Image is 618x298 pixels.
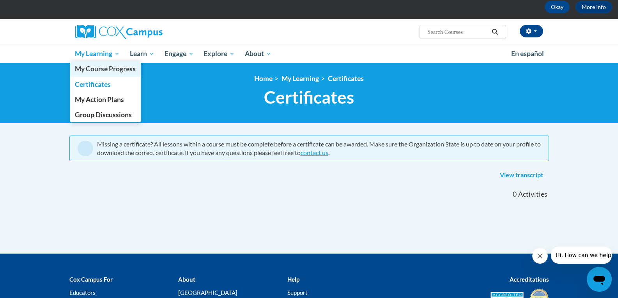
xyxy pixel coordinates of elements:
[240,45,276,63] a: About
[328,74,364,83] a: Certificates
[75,25,223,39] a: Cox Campus
[287,289,308,296] a: Support
[301,149,328,156] a: contact us
[75,25,163,39] img: Cox Campus
[5,5,63,12] span: Hi. How can we help?
[510,276,549,283] b: Accreditations
[264,87,354,108] span: Certificates
[587,267,612,292] iframe: Button to launch messaging window
[245,49,271,58] span: About
[69,276,113,283] b: Cox Campus For
[64,45,555,63] div: Main menu
[75,49,120,58] span: My Learning
[506,46,549,62] a: En español
[165,49,194,58] span: Engage
[518,190,547,199] span: Activities
[178,289,237,296] a: [GEOGRAPHIC_DATA]
[75,80,111,88] span: Certificates
[75,95,124,104] span: My Action Plans
[130,49,154,58] span: Learn
[70,45,125,63] a: My Learning
[75,65,136,73] span: My Course Progress
[204,49,235,58] span: Explore
[511,49,544,58] span: En español
[282,74,319,83] a: My Learning
[159,45,199,63] a: Engage
[70,92,141,107] a: My Action Plans
[545,1,570,13] button: Okay
[97,140,541,157] div: Missing a certificate? All lessons within a course must be complete before a certificate can be a...
[254,74,273,83] a: Home
[287,276,299,283] b: Help
[69,289,96,296] a: Educators
[494,169,549,182] a: View transcript
[70,107,141,122] a: Group Discussions
[178,276,195,283] b: About
[551,247,612,264] iframe: Message from company
[513,190,517,199] span: 0
[70,77,141,92] a: Certificates
[576,1,612,13] a: More Info
[427,27,489,37] input: Search Courses
[125,45,159,63] a: Learn
[532,248,548,264] iframe: Close message
[70,61,141,76] a: My Course Progress
[489,27,501,37] button: Search
[198,45,240,63] a: Explore
[75,111,132,119] span: Group Discussions
[520,25,543,37] button: Account Settings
